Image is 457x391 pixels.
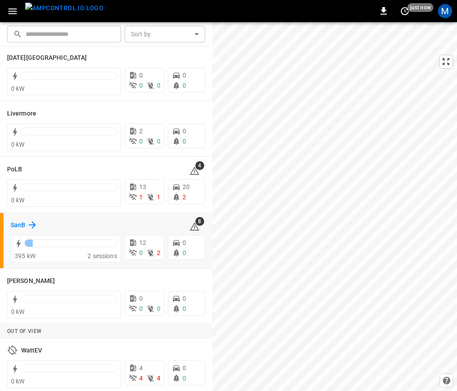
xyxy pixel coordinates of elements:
span: 0 [139,82,143,89]
span: 0 [157,305,160,312]
img: ampcontrol.io logo [25,3,103,14]
span: 12 [139,239,146,246]
span: 0 [183,82,186,89]
span: 1 [139,194,143,201]
span: 8 [195,217,204,226]
span: 0 [183,375,186,382]
span: 0 [183,249,186,256]
span: 0 [183,138,186,145]
span: 0 [183,239,186,246]
span: 2 sessions [88,252,117,259]
h6: WattEV [21,346,42,356]
span: 0 [183,295,186,302]
span: 1 [157,194,160,201]
h6: Karma Center [7,53,87,63]
span: 2 [157,249,160,256]
span: 4 [195,161,204,170]
span: 0 [157,138,160,145]
h6: Livermore [7,109,36,119]
h6: Vernon [7,276,55,286]
div: profile-icon [438,4,452,18]
span: 0 [183,305,186,312]
span: 0 [139,72,143,79]
span: 0 kW [11,308,25,315]
span: 395 kW [15,252,35,259]
span: 0 [183,364,186,372]
span: 0 [183,72,186,79]
span: 0 [183,128,186,135]
button: set refresh interval [398,4,412,18]
span: 0 [139,305,143,312]
span: 0 kW [11,197,25,204]
span: 4 [157,375,160,382]
span: 0 [139,249,143,256]
span: 2 [183,194,186,201]
span: 0 kW [11,85,25,92]
span: 13 [139,183,146,190]
span: 0 kW [11,141,25,148]
span: just now [407,3,434,12]
span: 0 [139,138,143,145]
span: 4 [139,375,143,382]
span: 4 [139,364,143,372]
span: 0 kW [11,378,25,385]
canvas: Map [212,22,457,391]
h6: PoLB [7,165,22,174]
strong: Out of View [7,328,42,334]
span: 0 [139,295,143,302]
span: 20 [183,183,190,190]
h6: SanB [11,221,25,230]
span: 2 [139,128,143,135]
span: 0 [157,82,160,89]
